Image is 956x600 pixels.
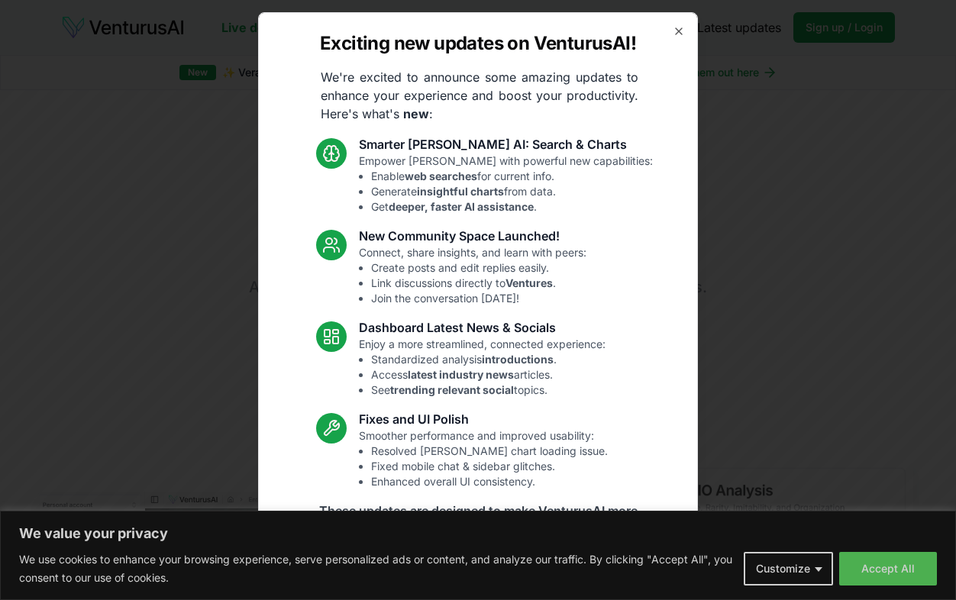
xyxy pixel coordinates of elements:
p: Enjoy a more streamlined, connected experience: [359,337,606,398]
h2: Exciting new updates on VenturusAI! [320,31,636,56]
strong: Ventures [505,276,553,289]
li: Fixed mobile chat & sidebar glitches. [371,459,608,474]
li: Standardized analysis . [371,352,606,367]
p: Connect, share insights, and learn with peers: [359,245,586,306]
li: Join the conversation [DATE]! [371,291,586,306]
h3: Fixes and UI Polish [359,410,608,428]
li: Get . [371,199,653,215]
li: Enable for current info. [371,169,653,184]
strong: deeper, faster AI assistance [389,200,534,213]
li: Link discussions directly to . [371,276,586,291]
li: Generate from data. [371,184,653,199]
strong: insightful charts [417,185,504,198]
h3: New Community Space Launched! [359,227,586,245]
strong: trending relevant social [390,383,514,396]
p: We're excited to announce some amazing updates to enhance your experience and boost your producti... [308,68,651,123]
strong: introductions [482,353,554,366]
li: Access articles. [371,367,606,382]
li: Create posts and edit replies easily. [371,260,586,276]
h3: Smarter [PERSON_NAME] AI: Search & Charts [359,135,653,153]
li: See topics. [371,382,606,398]
strong: web searches [405,169,477,182]
li: Resolved [PERSON_NAME] chart loading issue. [371,444,608,459]
h3: Dashboard Latest News & Socials [359,318,606,337]
p: Smoother performance and improved usability: [359,428,608,489]
p: These updates are designed to make VenturusAI more powerful, intuitive, and user-friendly. Let us... [307,502,649,556]
strong: new [403,106,429,121]
p: Empower [PERSON_NAME] with powerful new capabilities: [359,153,653,215]
strong: latest industry news [408,368,514,381]
li: Enhanced overall UI consistency. [371,474,608,489]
